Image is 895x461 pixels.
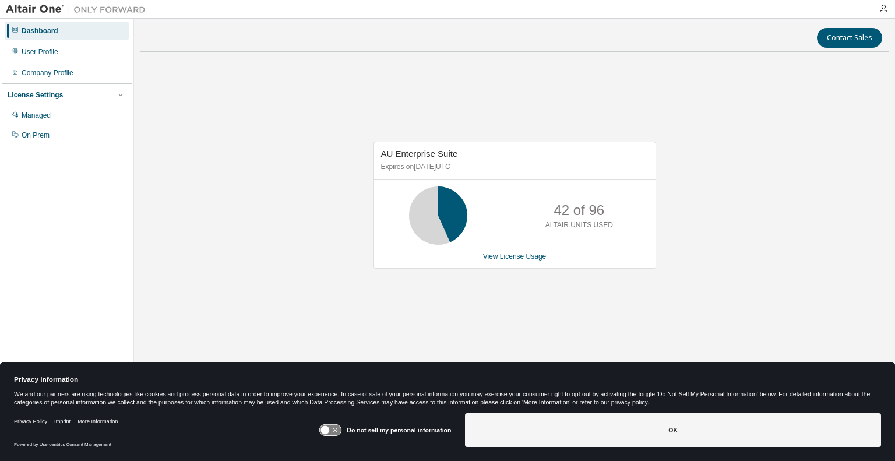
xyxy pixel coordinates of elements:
p: ALTAIR UNITS USED [545,220,613,230]
a: View License Usage [483,252,547,261]
div: Managed [22,111,51,120]
div: Company Profile [22,68,73,78]
div: License Settings [8,90,63,100]
div: Dashboard [22,26,58,36]
img: Altair One [6,3,151,15]
div: On Prem [22,131,50,140]
span: AU Enterprise Suite [381,149,458,159]
div: User Profile [22,47,58,57]
p: 42 of 96 [554,200,604,220]
button: Contact Sales [817,28,882,48]
p: Expires on [DATE] UTC [381,162,646,172]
